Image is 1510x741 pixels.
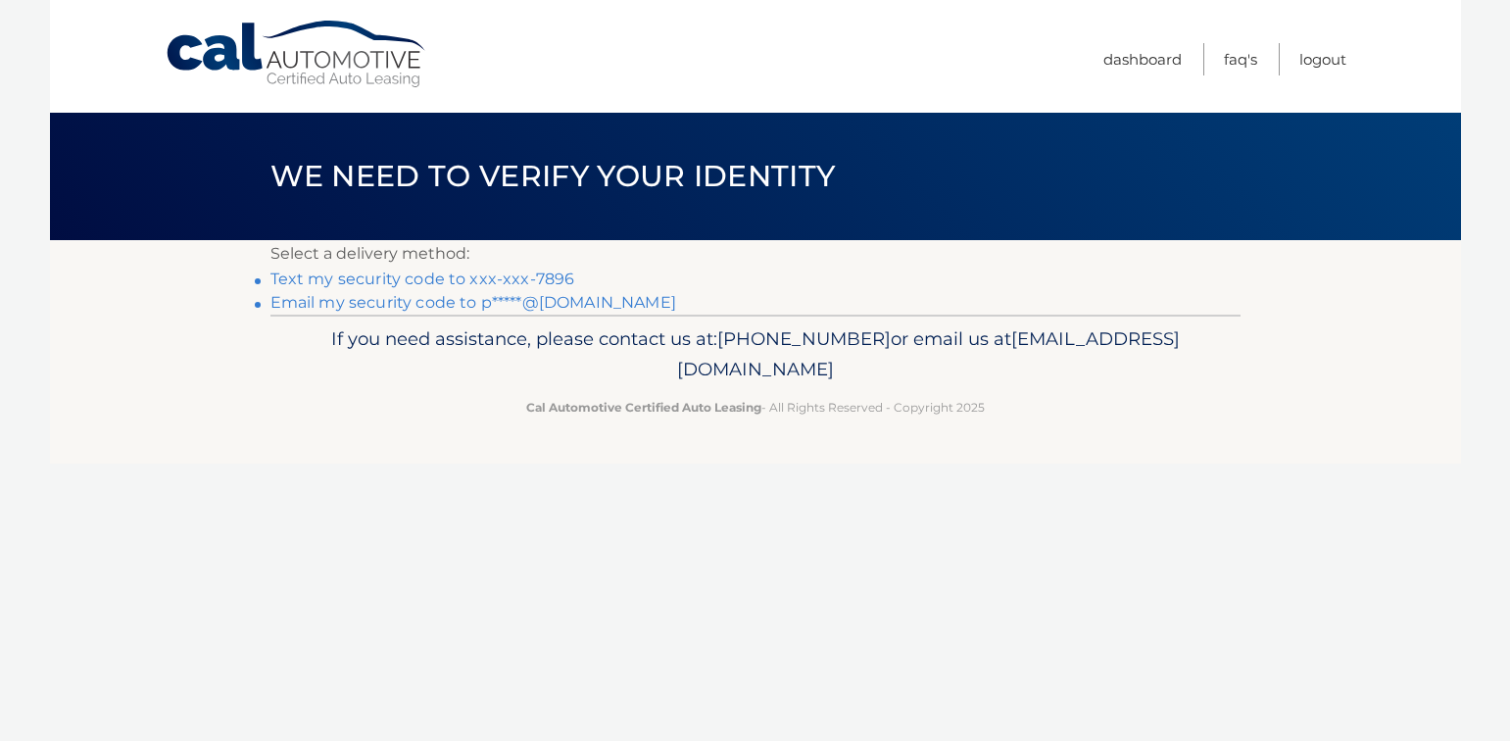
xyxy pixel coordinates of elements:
p: If you need assistance, please contact us at: or email us at [283,323,1228,386]
a: Dashboard [1103,43,1182,75]
a: FAQ's [1224,43,1257,75]
p: - All Rights Reserved - Copyright 2025 [283,397,1228,418]
a: Text my security code to xxx-xxx-7896 [270,270,575,288]
a: Logout [1299,43,1346,75]
a: Cal Automotive [165,20,429,89]
span: [PHONE_NUMBER] [717,327,891,350]
a: Email my security code to p*****@[DOMAIN_NAME] [270,293,676,312]
strong: Cal Automotive Certified Auto Leasing [526,400,761,415]
span: We need to verify your identity [270,158,836,194]
p: Select a delivery method: [270,240,1241,268]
